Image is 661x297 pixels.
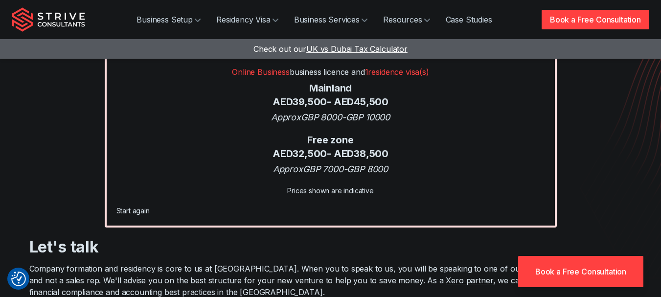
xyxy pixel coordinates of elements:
button: Consent Preferences [11,272,26,286]
div: Mainland AED 39,500 - AED 45,500 [116,82,545,109]
a: Start again [116,206,150,215]
p: business licence and [116,66,545,78]
div: Prices shown are indicative [116,185,545,196]
img: Strive Consultants [12,7,85,32]
span: Online Business [232,67,290,77]
img: Revisit consent button [11,272,26,286]
span: 1 residence visa(s) [365,67,429,77]
a: Case Studies [438,10,500,29]
a: Book a Free Consultation [542,10,649,29]
div: Free zone AED 32,500 - AED 38,500 [116,134,545,160]
a: Book a Free Consultation [518,256,643,287]
div: Approx GBP 8000 - GBP 10000 [116,111,545,124]
div: Approx GBP 7000 - GBP 8000 [116,162,545,176]
a: Check out ourUK vs Dubai Tax Calculator [253,44,408,54]
a: Xero partner [446,275,493,285]
a: Business Services [286,10,375,29]
h3: Let's talk [29,237,632,257]
span: UK vs Dubai Tax Calculator [306,44,408,54]
a: Resources [375,10,438,29]
a: Residency Visa [208,10,286,29]
a: Business Setup [129,10,208,29]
